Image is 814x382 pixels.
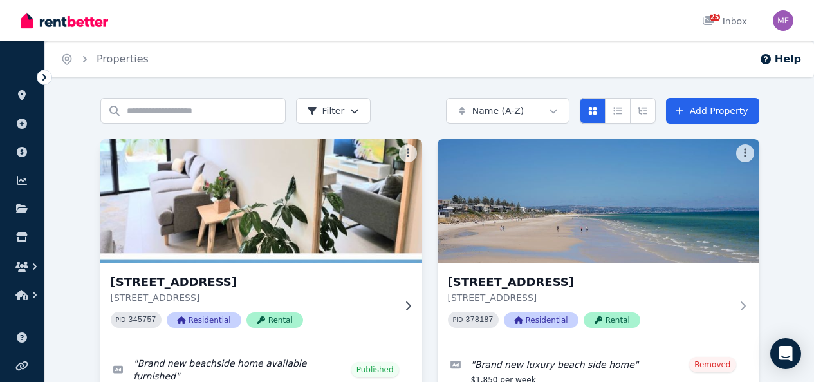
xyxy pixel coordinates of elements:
p: [STREET_ADDRESS] [111,291,394,304]
img: 1 Stanhope Street, West Beach [92,136,430,266]
a: 1B Lexington Rd, Henley Beach South[STREET_ADDRESS][STREET_ADDRESS]PID 378187ResidentialRental [438,139,759,349]
img: 1B Lexington Rd, Henley Beach South [438,139,759,263]
h3: [STREET_ADDRESS] [111,273,394,291]
small: PID [453,316,463,323]
button: Filter [296,98,371,124]
h3: [STREET_ADDRESS] [448,273,731,291]
button: Card view [580,98,606,124]
div: View options [580,98,656,124]
button: More options [736,144,754,162]
img: Michael Farrugia [773,10,793,31]
p: [STREET_ADDRESS] [448,291,731,304]
span: Residential [504,312,578,328]
span: Rental [246,312,303,328]
code: 345757 [128,316,156,325]
button: Compact list view [605,98,631,124]
button: Expanded list view [630,98,656,124]
a: 1 Stanhope Street, West Beach[STREET_ADDRESS][STREET_ADDRESS]PID 345757ResidentialRental [100,139,422,349]
span: Name (A-Z) [472,104,524,117]
span: 25 [710,14,720,21]
a: Add Property [666,98,759,124]
div: Open Intercom Messenger [770,338,801,369]
span: Rental [584,312,640,328]
button: Help [759,52,801,67]
code: 378187 [465,316,493,325]
div: Inbox [702,15,747,28]
span: Residential [167,312,241,328]
span: Filter [307,104,345,117]
nav: Breadcrumb [45,41,164,77]
img: RentBetter [21,11,108,30]
button: Name (A-Z) [446,98,569,124]
a: Properties [97,53,149,65]
small: PID [116,316,126,323]
button: More options [399,144,417,162]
